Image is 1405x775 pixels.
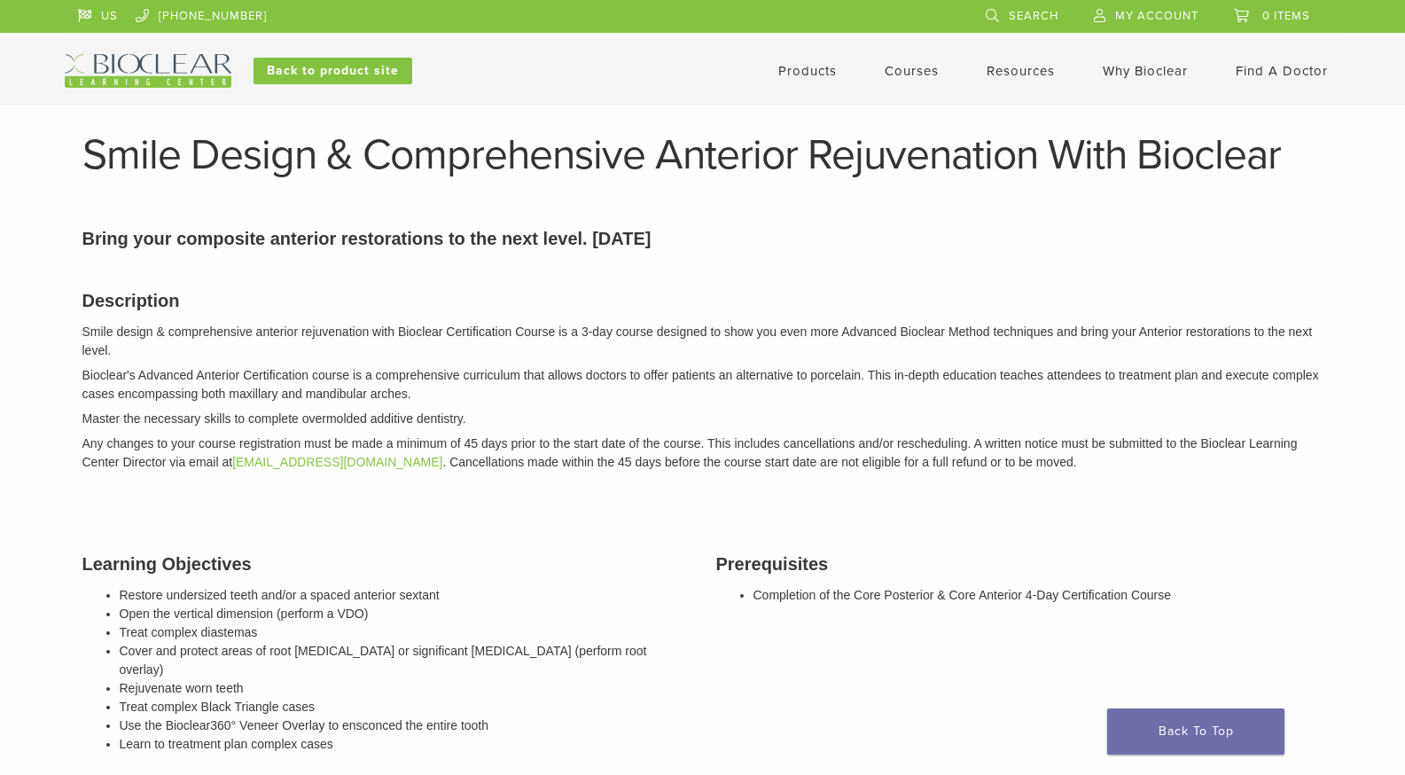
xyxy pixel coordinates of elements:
[82,225,1323,252] p: Bring your composite anterior restorations to the next level. [DATE]
[82,410,1323,428] p: Master the necessary skills to complete overmolded additive dentistry.
[82,287,1323,314] h3: Description
[210,718,488,732] span: 360° Veneer Overlay to ensconced the entire tooth
[120,586,690,605] li: Restore undersized teeth and/or a spaced anterior sextant
[82,366,1323,403] p: Bioclear's Advanced Anterior Certification course is a comprehensive curriculum that allows docto...
[1262,9,1310,23] span: 0 items
[987,63,1055,79] a: Resources
[82,436,1298,469] em: Any changes to your course registration must be made a minimum of 45 days prior to the start date...
[120,679,690,698] li: Rejuvenate worn teeth
[1107,708,1284,755] a: Back To Top
[120,642,690,679] li: Cover and protect areas of root [MEDICAL_DATA] or significant [MEDICAL_DATA] (perform root overlay)
[120,737,333,751] span: Learn to treatment plan complex cases
[82,323,1323,360] p: Smile design & comprehensive anterior rejuvenation with Bioclear Certification Course is a 3-day ...
[120,605,690,623] li: Open the vertical dimension (perform a VDO)
[120,623,690,642] li: Treat complex diastemas
[885,63,939,79] a: Courses
[120,716,690,735] li: Use the Bioclear
[1236,63,1328,79] a: Find A Doctor
[82,551,690,577] h3: Learning Objectives
[1009,9,1058,23] span: Search
[232,455,442,469] a: [EMAIL_ADDRESS][DOMAIN_NAME]
[1115,9,1198,23] span: My Account
[65,54,231,88] img: Bioclear
[1103,63,1188,79] a: Why Bioclear
[716,551,1323,577] h3: Prerequisites
[82,134,1323,176] h1: Smile Design & Comprehensive Anterior Rejuvenation With Bioclear
[254,58,412,84] a: Back to product site
[778,63,837,79] a: Products
[753,586,1323,605] li: Completion of the Core Posterior & Core Anterior 4-Day Certification Course
[120,698,690,716] li: Treat complex Black Triangle cases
